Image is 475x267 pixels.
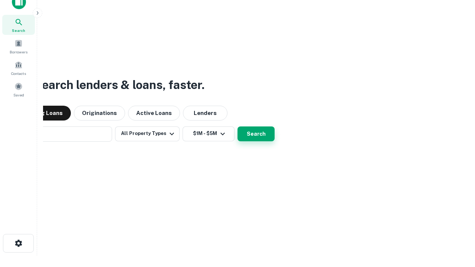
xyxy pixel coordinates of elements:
[2,58,35,78] a: Contacts
[115,126,180,141] button: All Property Types
[74,106,125,121] button: Originations
[10,49,27,55] span: Borrowers
[11,70,26,76] span: Contacts
[128,106,180,121] button: Active Loans
[438,208,475,243] iframe: Chat Widget
[12,27,25,33] span: Search
[237,126,275,141] button: Search
[34,76,204,94] h3: Search lenders & loans, faster.
[183,126,235,141] button: $1M - $5M
[13,92,24,98] span: Saved
[2,36,35,56] a: Borrowers
[2,15,35,35] a: Search
[183,106,227,121] button: Lenders
[2,79,35,99] a: Saved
